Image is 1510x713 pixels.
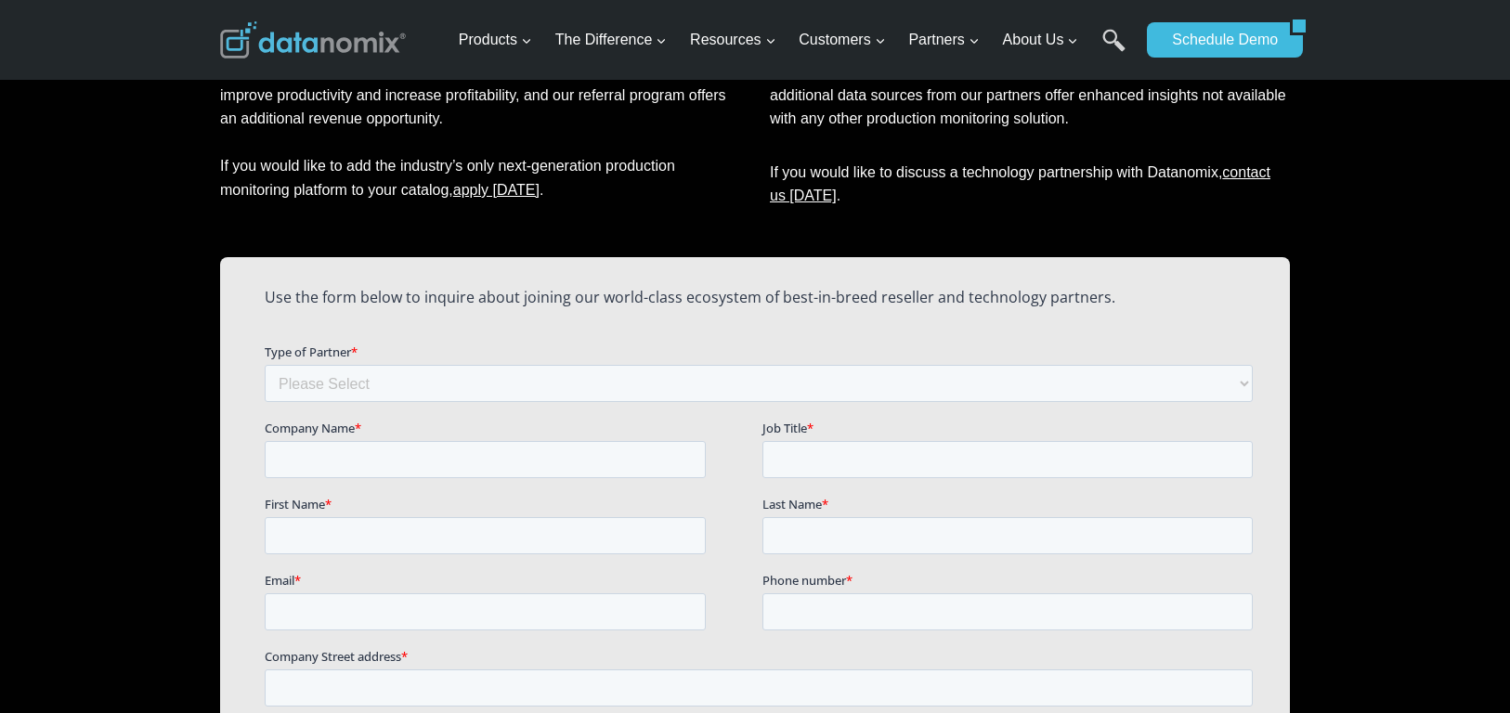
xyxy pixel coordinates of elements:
span: About Us [1003,28,1079,52]
span: Partners [908,28,979,52]
img: Datanomix [220,21,406,58]
span: Products [459,28,532,52]
nav: Primary Navigation [451,10,1139,71]
span: The Difference [555,28,668,52]
p: Our network of referral partners help extend our reach to forward-thinking precision manufacturer... [220,12,740,202]
a: Schedule Demo [1147,22,1290,58]
a: apply [DATE] [453,182,540,198]
a: Search [1102,29,1126,71]
a: contact us [DATE] [770,164,1270,204]
p: If you would like to discuss a technology partnership with Datanomix, . [770,161,1290,208]
span: Customers [799,28,885,52]
span: Resources [690,28,775,52]
span: State/Region [498,452,569,469]
span: Phone number [498,300,581,317]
